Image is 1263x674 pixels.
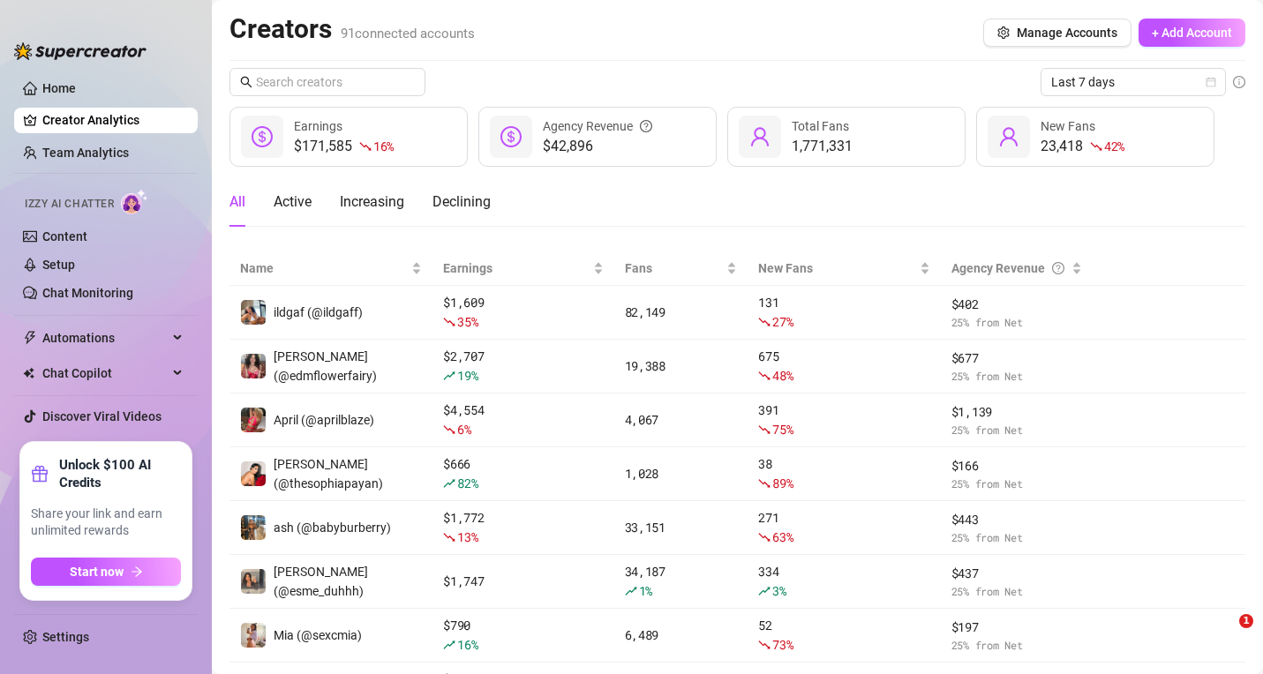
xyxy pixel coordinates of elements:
span: ash (@babyburberry) [274,520,391,535]
div: 675 [758,347,929,386]
div: 1,028 [625,464,738,483]
span: $ 443 [951,510,1083,529]
th: Fans [614,251,748,286]
div: 34,187 [625,562,738,601]
span: info-circle [1233,76,1245,88]
div: 4,067 [625,410,738,430]
span: question-circle [640,116,652,136]
iframe: Intercom live chat [1203,614,1245,656]
span: calendar [1206,77,1216,87]
button: Start nowarrow-right [31,558,181,586]
span: Share your link and earn unlimited rewards [31,505,181,540]
img: logo-BBDzfeDw.svg [14,42,147,60]
span: 6 % [457,421,470,438]
strong: Unlock $100 AI Credits [59,456,181,491]
span: 25 % from Net [951,476,1083,492]
span: rise [443,370,455,382]
div: 334 [758,562,929,601]
div: 131 [758,293,929,332]
span: Total Fans [792,119,849,133]
span: $ 402 [951,295,1083,314]
span: 73 % [772,636,793,653]
span: Start now [70,565,124,579]
div: 6,489 [625,625,738,645]
span: 91 connected accounts [341,26,475,41]
div: 271 [758,508,929,547]
img: ildgaf (@ildgaff) [241,300,266,325]
span: Name [240,258,408,278]
span: rise [625,585,637,597]
span: user [998,126,1019,147]
span: 25 % from Net [951,637,1083,654]
img: AI Chatter [121,189,148,214]
span: New Fans [758,258,915,278]
span: $ 1,139 [951,402,1083,422]
div: $ 1,609 [443,293,603,332]
span: fall [758,316,771,328]
span: 48 % [772,367,793,384]
span: 42 % [1104,138,1124,154]
span: fall [758,370,771,382]
span: 13 % [457,528,477,545]
div: $ 2,707 [443,347,603,386]
span: Automations [42,324,168,352]
span: $ 166 [951,456,1083,476]
span: [PERSON_NAME] (@edmflowerfairy) [274,349,377,383]
div: 33,151 [625,518,738,537]
span: fall [758,639,771,651]
span: Manage Accounts [1017,26,1117,40]
span: 25 % from Net [951,583,1083,600]
th: Name [229,251,432,286]
span: 16 % [373,138,394,154]
h2: Creators [229,12,475,46]
div: All [229,191,245,213]
a: Home [42,81,76,95]
span: Earnings [294,119,342,133]
span: rise [443,477,455,490]
a: Team Analytics [42,146,129,160]
div: $ 4,554 [443,401,603,439]
div: 52 [758,616,929,655]
span: $ 197 [951,618,1083,637]
div: 38 [758,454,929,493]
span: dollar-circle [252,126,273,147]
span: Chat Copilot [42,359,168,387]
span: [PERSON_NAME] (@esme_duhhh) [274,565,368,598]
span: fall [443,316,455,328]
button: Manage Accounts [983,19,1131,47]
span: fall [443,531,455,543]
span: fall [359,140,372,153]
a: Content [42,229,87,243]
div: 1,771,331 [792,136,853,157]
img: Chat Copilot [23,367,34,379]
span: $42,896 [543,136,652,157]
span: fall [758,477,771,490]
a: Setup [42,258,75,272]
span: dollar-circle [500,126,522,147]
div: 19,388 [625,356,738,376]
span: + Add Account [1152,26,1232,40]
span: [PERSON_NAME] (@thesophiapayan) [274,457,383,491]
img: ash (@babyburberry) [241,515,266,540]
span: 19 % [457,367,477,384]
span: 89 % [772,475,793,491]
span: fall [758,531,771,543]
img: Sophia (@thesophiapayan) [241,461,266,486]
span: 63 % [772,528,793,545]
img: Esmeralda (@esme_duhhh) [241,569,266,594]
span: 1 % [639,582,652,599]
span: Last 7 days [1051,69,1215,95]
span: user [749,126,771,147]
span: New Fans [1041,119,1095,133]
th: New Fans [748,251,940,286]
span: 1 [1239,614,1253,628]
img: April (@aprilblaze) [241,408,266,432]
a: Discover Viral Videos [42,409,162,423]
span: 3 % [772,582,786,599]
input: Search creators [256,72,401,92]
span: fall [1090,140,1102,153]
span: 25 % from Net [951,368,1083,385]
span: 27 % [772,313,793,330]
span: rise [443,639,455,651]
th: Earnings [432,251,613,286]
